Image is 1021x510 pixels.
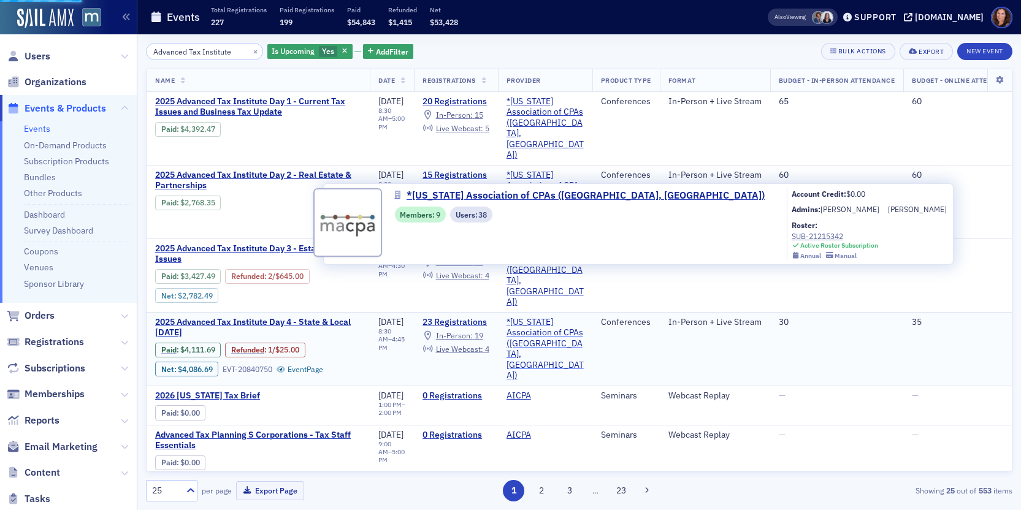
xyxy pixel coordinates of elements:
[231,345,264,354] a: Refunded
[275,272,304,281] span: $645.00
[423,271,489,281] a: Live Webcast: 4
[378,327,391,343] time: 8:30 AM
[601,430,651,441] div: Seminars
[507,317,584,381] a: *[US_STATE] Association of CPAs ([GEOGRAPHIC_DATA], [GEOGRAPHIC_DATA])
[178,291,213,300] span: $2,782.49
[378,107,405,131] div: –
[668,390,762,402] div: Webcast Replay
[155,122,221,137] div: Paid: 22 - $439247
[161,124,180,134] span: :
[378,316,403,327] span: [DATE]
[275,345,299,354] span: $25.00
[507,390,584,402] span: AICPA
[347,17,375,27] span: $54,843
[24,225,93,236] a: Survey Dashboard
[912,76,1015,85] span: Budget - Online Attendance
[180,124,215,134] span: $4,392.47
[423,317,489,328] a: 23 Registrations
[475,330,483,340] span: 19
[430,17,458,27] span: $53,428
[152,484,179,497] div: 25
[277,365,323,374] a: EventPage
[74,8,101,29] a: View Homepage
[231,272,264,281] a: Refunded
[7,492,50,506] a: Tasks
[155,390,361,402] a: 2026 [US_STATE] Tax Brief
[668,96,762,107] div: In-Person + Live Stream
[7,387,85,401] a: Memberships
[378,390,403,401] span: [DATE]
[202,485,232,496] label: per page
[25,414,59,427] span: Reports
[888,204,947,215] a: [PERSON_NAME]
[904,13,988,21] button: [DOMAIN_NAME]
[507,243,584,308] span: *Maryland Association of CPAs (Timonium, MD)
[378,254,405,278] div: –
[161,365,178,374] span: Net :
[180,458,200,467] span: $0.00
[161,458,180,467] span: :
[236,481,304,500] button: Export Page
[507,96,584,161] a: *[US_STATE] Association of CPAs ([GEOGRAPHIC_DATA], [GEOGRAPHIC_DATA])
[378,327,405,351] div: –
[25,466,60,479] span: Content
[378,400,402,409] time: 1:00 PM
[485,270,489,280] span: 4
[900,43,953,60] button: Export
[423,390,489,402] a: 0 Registrations
[378,408,402,417] time: 2:00 PM
[378,335,405,351] time: 4:45 PM
[821,43,895,60] button: Bulk Actions
[7,335,84,349] a: Registrations
[17,9,74,28] a: SailAMX
[485,344,489,354] span: 4
[976,485,993,496] strong: 553
[7,75,86,89] a: Organizations
[423,430,489,441] a: 0 Registrations
[180,272,215,281] span: $3,427.49
[912,390,919,401] span: —
[161,345,180,354] span: :
[779,96,895,107] div: 65
[792,189,846,199] b: Account Credit:
[436,344,483,354] span: Live Webcast :
[155,430,361,451] a: Advanced Tax Planning S Corporations - Tax Staff Essentials
[507,390,531,402] a: AICPA
[395,207,446,222] div: Members: 9
[7,102,106,115] a: Events & Products
[178,365,213,374] span: $4,086.69
[146,43,263,60] input: Search…
[531,480,553,501] button: 2
[774,13,806,21] span: Viewing
[919,48,944,55] div: Export
[231,345,268,354] span: :
[820,11,833,24] span: Kelly Brown
[155,317,361,338] span: 2025 Advanced Tax Institute Day 4 - State & Local Tax Day
[376,46,408,57] span: Add Filter
[507,170,584,234] span: *Maryland Association of CPAs (Timonium, MD)
[601,317,651,328] div: Conferences
[180,198,215,207] span: $2,768.35
[378,106,391,123] time: 8:30 AM
[272,46,315,56] span: Is Upcoming
[915,12,984,23] div: [DOMAIN_NAME]
[800,242,878,249] div: Active Roster Subscription
[812,11,825,24] span: Chris Dougherty
[280,17,293,27] span: 199
[423,96,489,107] a: 20 Registrations
[423,124,489,134] a: Live Webcast: 5
[347,6,375,14] p: Paid
[161,408,177,417] a: Paid
[846,189,865,199] span: $0.00
[161,291,178,300] span: Net :
[25,335,84,349] span: Registrations
[223,365,272,374] div: EVT-20840750
[507,317,584,381] span: *Maryland Association of CPAs (Timonium, MD)
[395,188,774,203] a: *[US_STATE] Association of CPAs ([GEOGRAPHIC_DATA], [GEOGRAPHIC_DATA])
[24,188,82,199] a: Other Products
[400,209,436,220] span: Members :
[180,345,215,354] span: $4,111.69
[155,170,361,191] span: 2025 Advanced Tax Institute Day 2 - Real Estate & Partnerships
